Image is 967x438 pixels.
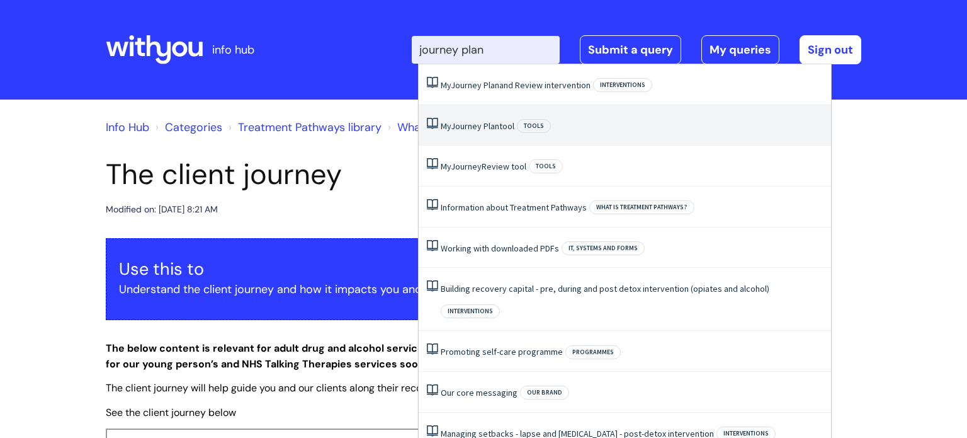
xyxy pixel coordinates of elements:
[441,161,526,172] a: MyJourneyReview tool
[397,120,551,135] a: What is Treatment Pathways?
[517,119,551,133] span: Tools
[441,304,500,318] span: Interventions
[593,78,652,92] span: Interventions
[106,406,236,419] span: See the client journey below
[106,158,603,192] h1: The client journey
[106,342,588,371] strong: The below content is relevant for adult drug and alcohol services only. We will develop resources...
[483,120,499,132] span: Plan
[119,259,590,279] h3: Use this to
[451,79,482,91] span: Journey
[520,386,569,400] span: Our brand
[589,200,694,214] span: What is Treatment Pathways?
[412,36,560,64] input: Search
[106,202,218,217] div: Modified on: [DATE] 8:21 AM
[441,79,591,91] a: MyJourney Planand Review intervention
[441,283,769,294] a: Building recovery capital - pre, during and post detox intervention (opiates and alcohol)
[800,35,861,64] a: Sign out
[238,120,382,135] a: Treatment Pathways library
[441,120,514,132] a: MyJourney Plantool
[451,120,482,132] span: Journey
[565,345,621,359] span: Programmes
[451,161,482,172] span: Journey
[441,243,559,254] a: Working with downloaded PDFs
[701,35,779,64] a: My queries
[225,117,382,137] li: Treatment Pathways library
[562,241,645,255] span: IT, systems and forms
[385,117,551,137] li: What is Treatment Pathways?
[152,117,222,137] li: Solution home
[441,387,517,398] a: Our core messaging
[212,40,254,60] p: info hub
[580,35,681,64] a: Submit a query
[529,159,563,173] span: Tools
[165,120,222,135] a: Categories
[483,79,499,91] span: Plan
[119,279,590,299] p: Understand the client journey and how it impacts you and our clients.
[441,202,587,213] a: Information about Treatment Pathways
[106,120,149,135] a: Info Hub
[412,35,861,64] div: | -
[441,346,563,357] a: Promoting self-care programme
[106,381,597,395] span: The client journey will help guide you and our clients along their recovery journey through diffe...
